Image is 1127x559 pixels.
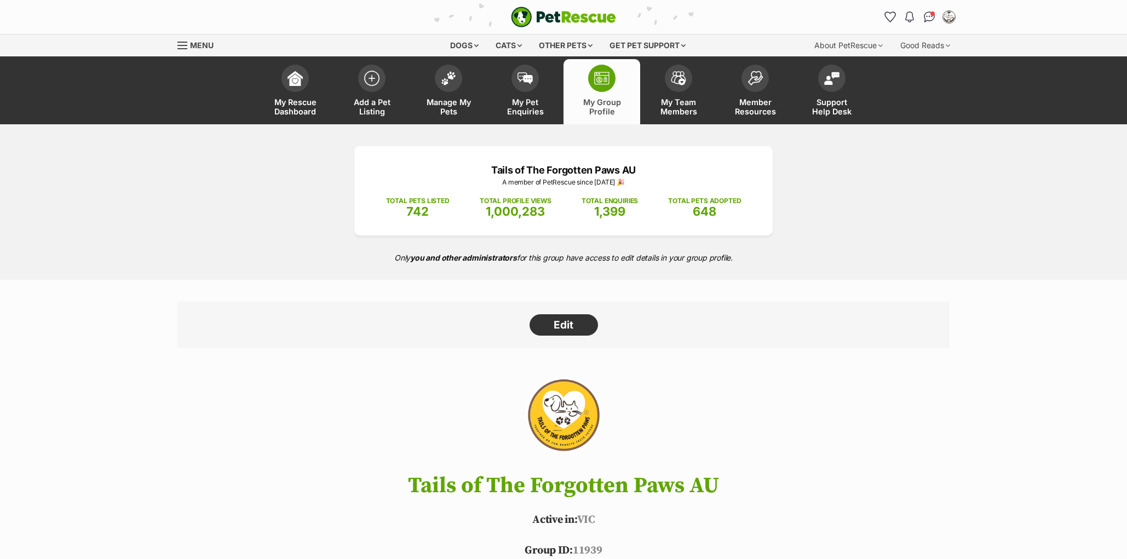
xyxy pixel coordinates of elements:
span: 742 [406,204,429,218]
img: Tails of The Forgotten Paws AU [501,370,626,463]
span: Add a Pet Listing [347,97,396,116]
a: Add a Pet Listing [334,59,410,124]
div: About PetRescue [807,34,890,56]
span: Menu [190,41,214,50]
a: Conversations [921,8,938,26]
a: Edit [530,314,598,336]
a: My Pet Enquiries [487,59,563,124]
a: My Team Members [640,59,717,124]
a: Member Resources [717,59,794,124]
span: My Pet Enquiries [501,97,550,116]
span: Active in: [532,513,577,527]
a: PetRescue [511,7,616,27]
img: add-pet-listing-icon-0afa8454b4691262ce3f59096e99ab1cd57d4a30225e0717b998d2c9b9846f56.svg [364,71,380,86]
p: VIC [161,512,966,528]
span: My Team Members [654,97,703,116]
p: A member of PetRescue since [DATE] 🎉 [371,177,756,187]
span: 1,399 [594,204,625,218]
div: Good Reads [893,34,958,56]
img: dashboard-icon-eb2f2d2d3e046f16d808141f083e7271f6b2e854fb5c12c21221c1fb7104beca.svg [287,71,303,86]
a: My Rescue Dashboard [257,59,334,124]
div: Other pets [531,34,600,56]
a: Support Help Desk [794,59,870,124]
span: Manage My Pets [424,97,473,116]
p: Tails of The Forgotten Paws AU [371,163,756,177]
div: Dogs [442,34,486,56]
span: My Rescue Dashboard [271,97,320,116]
img: chat-41dd97257d64d25036548639549fe6c8038ab92f7586957e7f3b1b290dea8141.svg [924,11,935,22]
span: My Group Profile [577,97,626,116]
img: Tails of The Forgotten Paws AU profile pic [944,11,955,22]
span: 1,000,283 [486,204,545,218]
span: Member Resources [731,97,780,116]
img: logo-e224e6f780fb5917bec1dbf3a21bbac754714ae5b6737aabdf751b685950b380.svg [511,7,616,27]
span: Support Help Desk [807,97,856,116]
img: pet-enquiries-icon-7e3ad2cf08bfb03b45e93fb7055b45f3efa6380592205ae92323e6603595dc1f.svg [517,72,533,84]
img: manage-my-pets-icon-02211641906a0b7f246fdf0571729dbe1e7629f14944591b6c1af311fb30b64b.svg [441,71,456,85]
a: Favourites [881,8,899,26]
span: Group ID: [525,544,572,557]
h1: Tails of The Forgotten Paws AU [161,474,966,498]
strong: you and other administrators [410,253,517,262]
img: team-members-icon-5396bd8760b3fe7c0b43da4ab00e1e3bb1a5d9ba89233759b79545d2d3fc5d0d.svg [671,71,686,85]
p: TOTAL PROFILE VIEWS [480,196,551,206]
img: group-profile-icon-3fa3cf56718a62981997c0bc7e787c4b2cf8bcc04b72c1350f741eb67cf2f40e.svg [594,72,610,85]
p: TOTAL ENQUIRIES [582,196,638,206]
p: 11939 [161,543,966,559]
span: 648 [693,204,716,218]
a: Menu [177,34,221,54]
button: My account [940,8,958,26]
img: help-desk-icon-fdf02630f3aa405de69fd3d07c3f3aa587a6932b1a1747fa1d2bba05be0121f9.svg [824,72,840,85]
a: Manage My Pets [410,59,487,124]
div: Cats [488,34,530,56]
img: member-resources-icon-8e73f808a243e03378d46382f2149f9095a855e16c252ad45f914b54edf8863c.svg [748,71,763,85]
div: Get pet support [602,34,693,56]
p: TOTAL PETS ADOPTED [668,196,741,206]
button: Notifications [901,8,918,26]
ul: Account quick links [881,8,958,26]
a: My Group Profile [563,59,640,124]
p: TOTAL PETS LISTED [386,196,450,206]
img: notifications-46538b983faf8c2785f20acdc204bb7945ddae34d4c08c2a6579f10ce5e182be.svg [905,11,914,22]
